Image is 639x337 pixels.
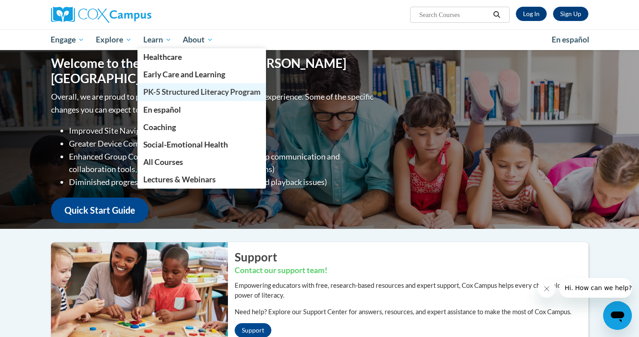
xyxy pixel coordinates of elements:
[137,118,266,136] a: Coaching
[235,249,588,265] h2: Support
[96,34,132,45] span: Explore
[90,29,137,50] a: Explore
[143,157,183,167] span: All Courses
[143,140,228,149] span: Social-Emotional Health
[51,7,221,23] a: Cox Campus
[51,34,84,45] span: Engage
[137,171,266,188] a: Lectures & Webinars
[559,278,632,298] iframe: Message from company
[553,7,588,21] a: Register
[235,281,588,300] p: Empowering educators with free, research-based resources and expert support, Cox Campus helps eve...
[143,52,182,62] span: Healthcare
[137,29,177,50] a: Learn
[137,83,266,101] a: PK-5 Structured Literacy Program
[51,198,149,223] a: Quick Start Guide
[137,66,266,83] a: Early Care and Learning
[69,176,376,189] li: Diminished progression issues (site lag, video stalling, and playback issues)
[490,9,503,20] button: Search
[183,34,213,45] span: About
[143,122,176,132] span: Coaching
[137,153,266,171] a: All Courses
[137,48,266,66] a: Healthcare
[51,56,376,86] h1: Welcome to the new and improved [PERSON_NAME][GEOGRAPHIC_DATA]
[38,29,602,50] div: Main menu
[235,265,588,276] h3: Contact our support team!
[137,101,266,118] a: En español
[538,280,556,298] iframe: Close message
[51,90,376,116] p: Overall, we are proud to provide you with a more streamlined experience. Some of the specific cha...
[516,7,547,21] a: Log In
[603,301,632,330] iframe: Button to launch messaging window
[137,136,266,153] a: Social-Emotional Health
[143,105,181,114] span: En español
[546,30,595,49] a: En español
[235,307,588,317] p: Need help? Explore our Support Center for answers, resources, and expert assistance to make the m...
[143,87,261,97] span: PK-5 Structured Literacy Program
[177,29,219,50] a: About
[143,175,216,184] span: Lectures & Webinars
[69,124,376,137] li: Improved Site Navigation
[69,150,376,176] li: Enhanced Group Collaboration Tools (Action plans, Group communication and collaboration tools, re...
[552,35,589,44] span: En español
[51,7,151,23] img: Cox Campus
[69,137,376,150] li: Greater Device Compatibility
[143,34,172,45] span: Learn
[143,70,225,79] span: Early Care and Learning
[45,29,90,50] a: Engage
[418,9,490,20] input: Search Courses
